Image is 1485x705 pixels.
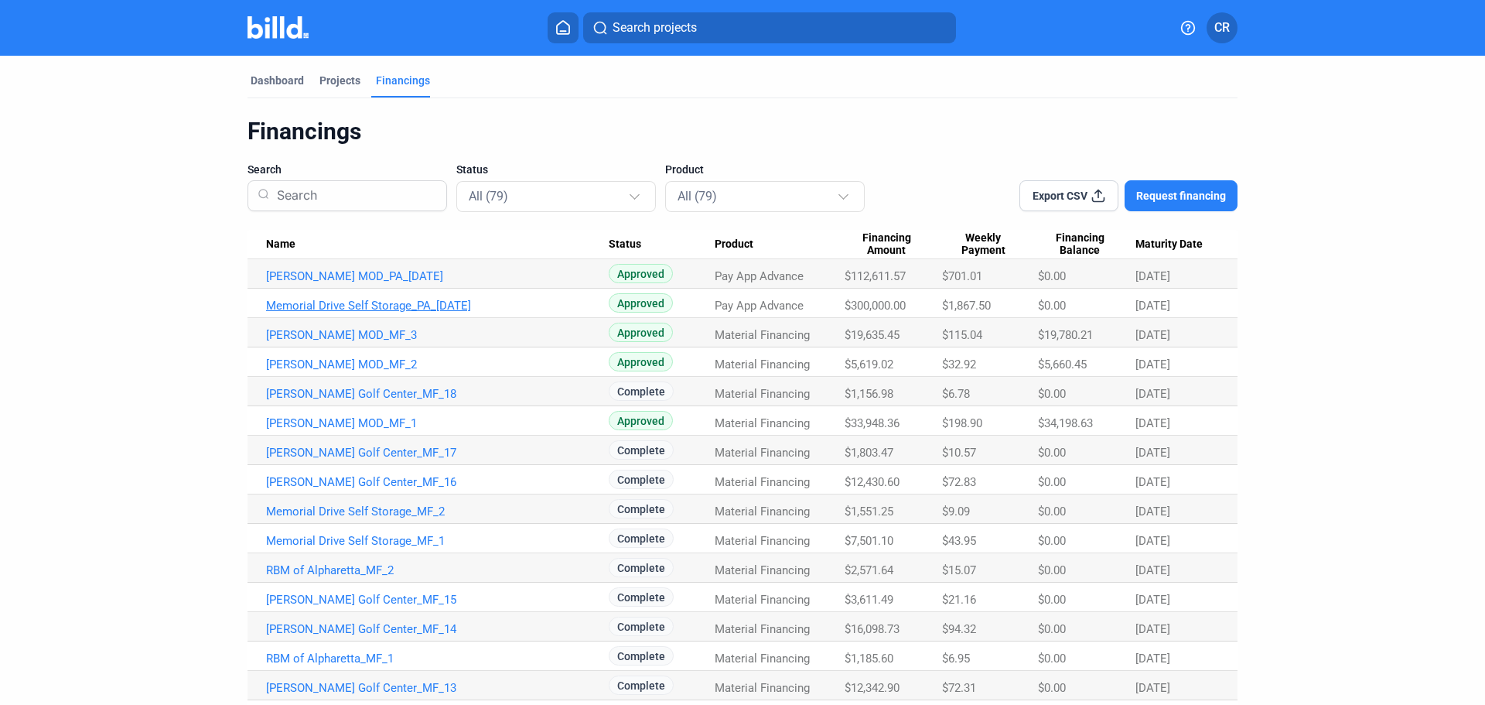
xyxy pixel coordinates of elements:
span: Complete [609,646,674,666]
a: RBM of Alpharetta_MF_1 [266,652,609,666]
span: [DATE] [1135,269,1170,283]
span: $43.95 [942,534,976,548]
img: Billd Company Logo [247,16,309,39]
span: [DATE] [1135,446,1170,460]
span: Material Financing [715,652,810,666]
span: [DATE] [1135,534,1170,548]
span: Complete [609,470,674,489]
button: Request financing [1125,180,1237,211]
span: $9.09 [942,505,970,518]
span: $16,098.73 [845,622,900,636]
span: $1,803.47 [845,446,893,460]
span: [DATE] [1135,622,1170,636]
span: Weekly Payment [942,231,1024,258]
span: Financing Amount [845,231,928,258]
span: Search projects [613,19,697,37]
div: Product [715,238,845,252]
a: RBM of Alpharetta_MF_2 [266,563,609,577]
div: Financing Amount [845,231,942,258]
span: Material Financing [715,416,810,430]
button: Export CSV [1019,180,1118,211]
mat-select-trigger: All (79) [469,189,508,204]
span: $0.00 [1038,475,1066,489]
span: Approved [609,352,673,371]
div: Financing Balance [1038,231,1135,258]
span: Status [456,162,488,177]
span: Approved [609,293,673,313]
span: $6.95 [942,652,970,666]
span: [DATE] [1135,328,1170,342]
span: Complete [609,499,674,518]
span: Maturity Date [1135,238,1203,252]
span: Complete [609,587,674,607]
button: Search projects [583,12,956,43]
mat-select-trigger: All (79) [678,189,717,204]
span: [DATE] [1135,358,1170,371]
span: [DATE] [1135,505,1170,518]
span: $0.00 [1038,534,1066,548]
span: Financing Balance [1038,231,1121,258]
span: Request financing [1136,188,1226,204]
span: Product [665,162,704,177]
a: [PERSON_NAME] Golf Center_MF_15 [266,593,609,607]
span: Approved [609,264,673,283]
span: Approved [609,411,673,430]
span: Pay App Advance [715,299,804,313]
span: $0.00 [1038,299,1066,313]
span: $115.04 [942,328,982,342]
span: Approved [609,323,673,342]
span: Complete [609,558,674,577]
span: [DATE] [1135,475,1170,489]
span: $1,551.25 [845,505,893,518]
span: Search [247,162,282,177]
a: [PERSON_NAME] MOD_PA_[DATE] [266,269,609,283]
input: Search [271,176,437,216]
span: [DATE] [1135,681,1170,695]
span: $72.83 [942,475,976,489]
span: CR [1214,19,1230,37]
span: Complete [609,440,674,460]
span: Material Financing [715,387,810,401]
span: [DATE] [1135,387,1170,401]
span: Material Financing [715,534,810,548]
div: Projects [319,73,360,88]
span: Material Financing [715,328,810,342]
a: [PERSON_NAME] Golf Center_MF_18 [266,387,609,401]
span: Name [266,238,295,252]
span: $12,430.60 [845,475,900,489]
span: $5,619.02 [845,358,893,371]
span: $0.00 [1038,652,1066,666]
span: $198.90 [942,416,982,430]
span: Complete [609,617,674,636]
a: Memorial Drive Self Storage_PA_[DATE] [266,299,609,313]
a: [PERSON_NAME] Golf Center_MF_17 [266,446,609,460]
span: $72.31 [942,681,976,695]
span: Material Financing [715,593,810,607]
a: [PERSON_NAME] MOD_MF_3 [266,328,609,342]
span: Material Financing [715,622,810,636]
div: Financings [247,117,1237,146]
span: $701.01 [942,269,982,283]
span: $2,571.64 [845,563,893,577]
div: Weekly Payment [942,231,1038,258]
span: Material Financing [715,475,810,489]
span: Product [715,238,753,252]
span: $12,342.90 [845,681,900,695]
a: [PERSON_NAME] MOD_MF_2 [266,358,609,371]
span: $7,501.10 [845,534,893,548]
span: $0.00 [1038,387,1066,401]
div: Dashboard [251,73,304,88]
span: [DATE] [1135,652,1170,666]
span: $94.32 [942,622,976,636]
span: Complete [609,676,674,695]
span: Material Financing [715,681,810,695]
span: $1,185.60 [845,652,893,666]
span: $0.00 [1038,505,1066,518]
span: $19,780.21 [1038,328,1093,342]
span: Material Financing [715,563,810,577]
button: CR [1207,12,1237,43]
span: $1,156.98 [845,387,893,401]
a: [PERSON_NAME] MOD_MF_1 [266,416,609,430]
span: $32.92 [942,358,976,371]
span: $3,611.49 [845,593,893,607]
